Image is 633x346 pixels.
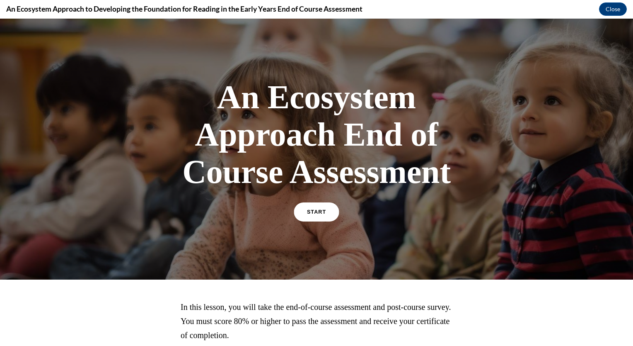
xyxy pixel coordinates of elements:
h1: An Ecosystem Approach End of Course Assessment [172,60,461,172]
span: START [307,190,326,197]
button: Close [599,2,627,16]
span: In this lesson, you will take the end-of-course assessment and post-course survey. You must score... [181,284,451,321]
h4: An Ecosystem Approach to Developing the Foundation for Reading in the Early Years End of Course A... [6,4,362,14]
a: START [294,184,339,203]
